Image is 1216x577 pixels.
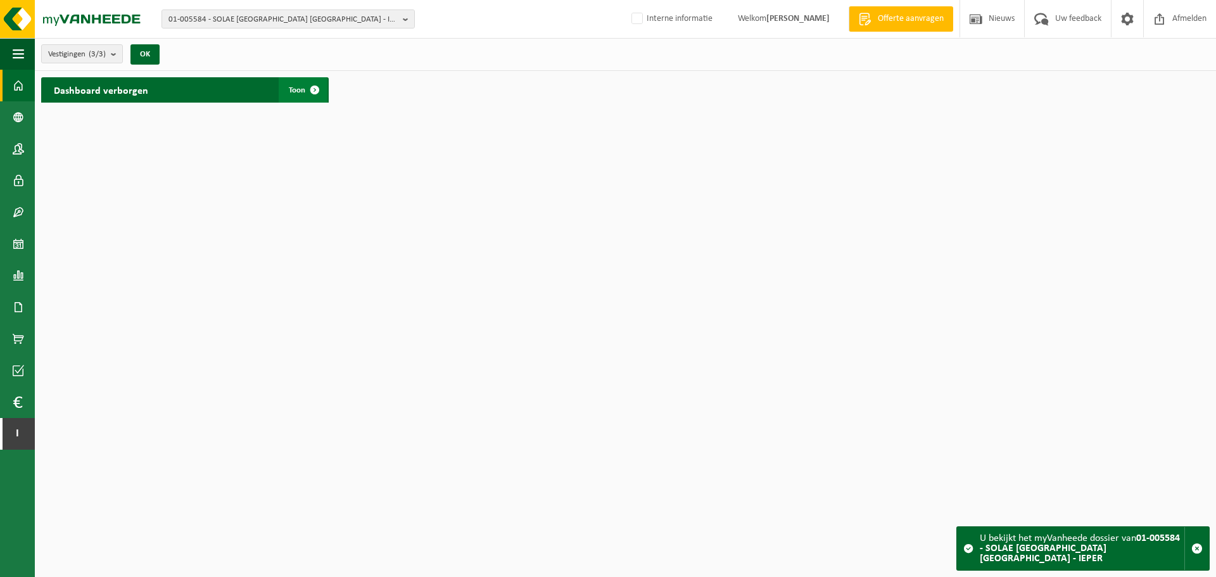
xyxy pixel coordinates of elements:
[89,50,106,58] count: (3/3)
[980,527,1184,570] div: U bekijkt het myVanheede dossier van
[849,6,953,32] a: Offerte aanvragen
[13,418,22,450] span: I
[130,44,160,65] button: OK
[766,14,830,23] strong: [PERSON_NAME]
[289,86,305,94] span: Toon
[875,13,947,25] span: Offerte aanvragen
[41,77,161,102] h2: Dashboard verborgen
[629,10,712,29] label: Interne informatie
[168,10,398,29] span: 01-005584 - SOLAE [GEOGRAPHIC_DATA] [GEOGRAPHIC_DATA] - IEPER
[161,10,415,29] button: 01-005584 - SOLAE [GEOGRAPHIC_DATA] [GEOGRAPHIC_DATA] - IEPER
[48,45,106,64] span: Vestigingen
[41,44,123,63] button: Vestigingen(3/3)
[279,77,327,103] a: Toon
[980,533,1180,564] strong: 01-005584 - SOLAE [GEOGRAPHIC_DATA] [GEOGRAPHIC_DATA] - IEPER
